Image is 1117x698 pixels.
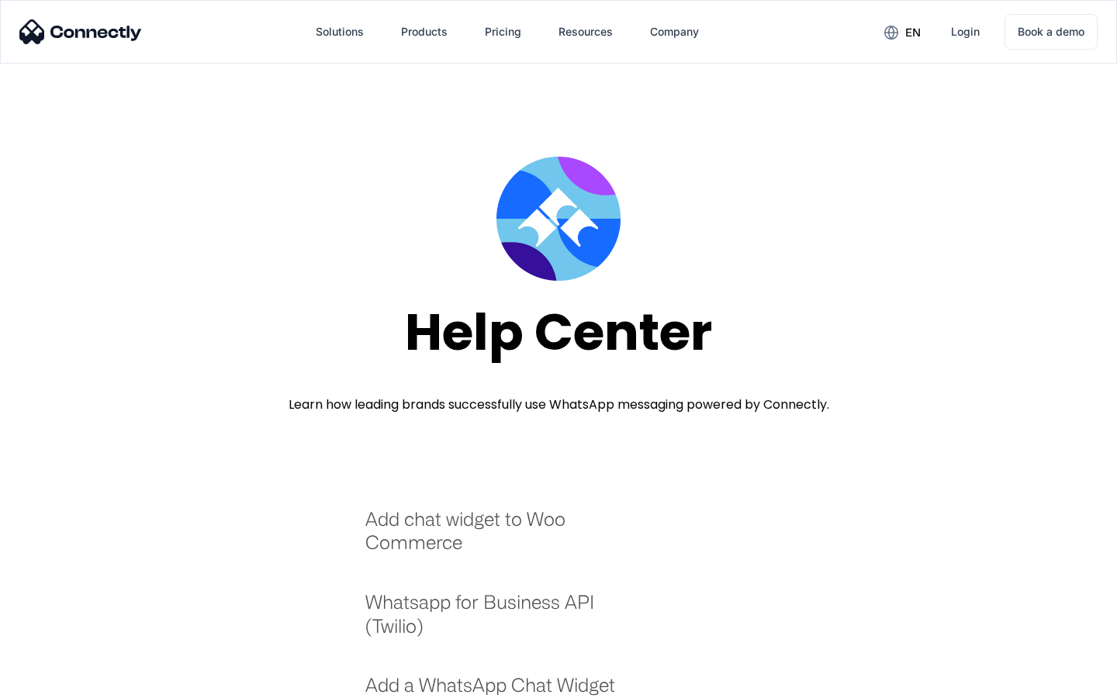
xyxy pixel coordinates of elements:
[558,21,613,43] div: Resources
[16,671,93,693] aside: Language selected: English
[1005,14,1098,50] a: Book a demo
[405,304,712,361] div: Help Center
[485,21,521,43] div: Pricing
[31,671,93,693] ul: Language list
[365,507,636,570] a: Add chat widget to Woo Commerce
[289,396,829,414] div: Learn how leading brands successfully use WhatsApp messaging powered by Connectly.
[401,21,448,43] div: Products
[650,21,699,43] div: Company
[316,21,364,43] div: Solutions
[905,22,921,43] div: en
[19,19,142,44] img: Connectly Logo
[365,590,636,653] a: Whatsapp for Business API (Twilio)
[951,21,980,43] div: Login
[472,13,534,50] a: Pricing
[939,13,992,50] a: Login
